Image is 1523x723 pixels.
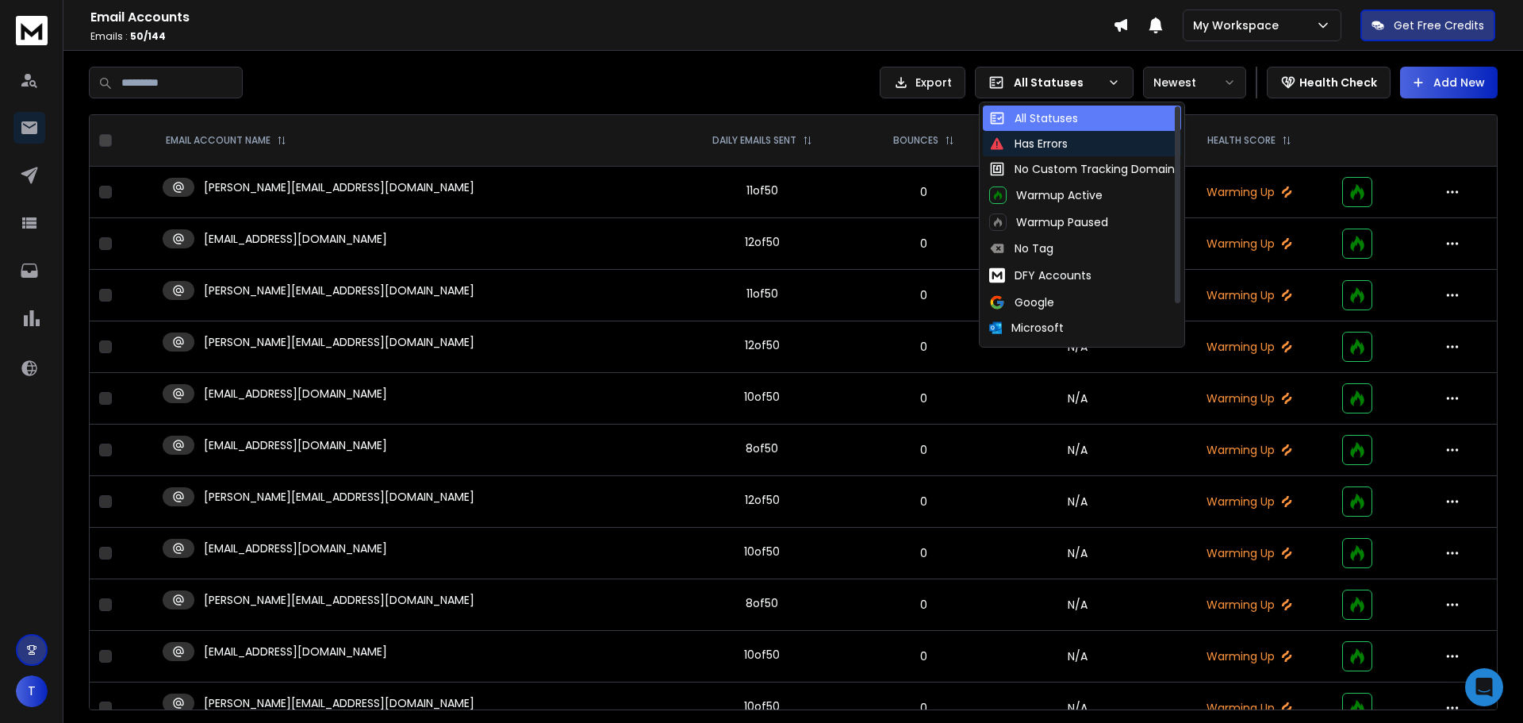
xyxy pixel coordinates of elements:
[989,579,1165,631] td: N/A
[130,29,166,43] span: 50 / 144
[867,597,980,613] p: 0
[712,134,796,147] p: DAILY EMAILS SENT
[745,234,780,250] div: 12 of 50
[989,294,1054,310] div: Google
[989,187,1103,204] div: Warmup Active
[989,266,1091,285] div: DFY Accounts
[1176,236,1323,252] p: Warming Up
[204,437,387,453] p: [EMAIL_ADDRESS][DOMAIN_NAME]
[166,134,286,147] div: EMAIL ACCOUNT NAME
[1267,67,1391,98] button: Health Check
[1176,648,1323,664] p: Warming Up
[989,240,1053,256] div: No Tag
[90,8,1113,27] h1: Email Accounts
[867,339,980,355] p: 0
[1176,287,1323,303] p: Warming Up
[1176,442,1323,458] p: Warming Up
[989,320,1064,336] div: Microsoft
[989,161,1175,177] div: No Custom Tracking Domain
[204,695,474,711] p: [PERSON_NAME][EMAIL_ADDRESS][DOMAIN_NAME]
[1176,494,1323,510] p: Warming Up
[1394,17,1484,33] p: Get Free Credits
[1207,134,1276,147] p: HEALTH SCORE
[867,236,980,252] p: 0
[204,334,474,350] p: [PERSON_NAME][EMAIL_ADDRESS][DOMAIN_NAME]
[867,494,980,510] p: 0
[880,67,965,98] button: Export
[867,648,980,664] p: 0
[989,110,1078,126] div: All Statuses
[1014,75,1101,90] p: All Statuses
[204,386,387,402] p: [EMAIL_ADDRESS][DOMAIN_NAME]
[1465,668,1503,706] div: Open Intercom Messenger
[867,700,980,716] p: 0
[745,492,780,508] div: 12 of 50
[1176,545,1323,561] p: Warming Up
[893,134,938,147] p: BOUNCES
[744,698,780,714] div: 10 of 50
[1176,339,1323,355] p: Warming Up
[204,489,474,505] p: [PERSON_NAME][EMAIL_ADDRESS][DOMAIN_NAME]
[1176,184,1323,200] p: Warming Up
[1400,67,1498,98] button: Add New
[204,592,474,608] p: [PERSON_NAME][EMAIL_ADDRESS][DOMAIN_NAME]
[16,16,48,45] img: logo
[90,30,1113,43] p: Emails :
[1360,10,1495,41] button: Get Free Credits
[989,425,1165,476] td: N/A
[204,540,387,556] p: [EMAIL_ADDRESS][DOMAIN_NAME]
[744,647,780,663] div: 10 of 50
[989,136,1068,152] div: Has Errors
[204,231,387,247] p: [EMAIL_ADDRESS][DOMAIN_NAME]
[1143,67,1246,98] button: Newest
[989,631,1165,683] td: N/A
[867,287,980,303] p: 0
[989,213,1108,231] div: Warmup Paused
[867,545,980,561] p: 0
[867,184,980,200] p: 0
[204,644,387,660] p: [EMAIL_ADDRESS][DOMAIN_NAME]
[746,183,778,198] div: 11 of 50
[1176,700,1323,716] p: Warming Up
[1193,17,1285,33] p: My Workspace
[16,675,48,707] button: T
[744,544,780,560] div: 10 of 50
[746,595,778,611] div: 8 of 50
[204,283,474,298] p: [PERSON_NAME][EMAIL_ADDRESS][DOMAIN_NAME]
[204,179,474,195] p: [PERSON_NAME][EMAIL_ADDRESS][DOMAIN_NAME]
[744,389,780,405] div: 10 of 50
[746,440,778,456] div: 8 of 50
[746,286,778,302] div: 11 of 50
[989,373,1165,425] td: N/A
[1176,390,1323,406] p: Warming Up
[867,390,980,406] p: 0
[745,337,780,353] div: 12 of 50
[867,442,980,458] p: 0
[1176,597,1323,613] p: Warming Up
[989,528,1165,579] td: N/A
[1299,75,1377,90] p: Health Check
[989,476,1165,528] td: N/A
